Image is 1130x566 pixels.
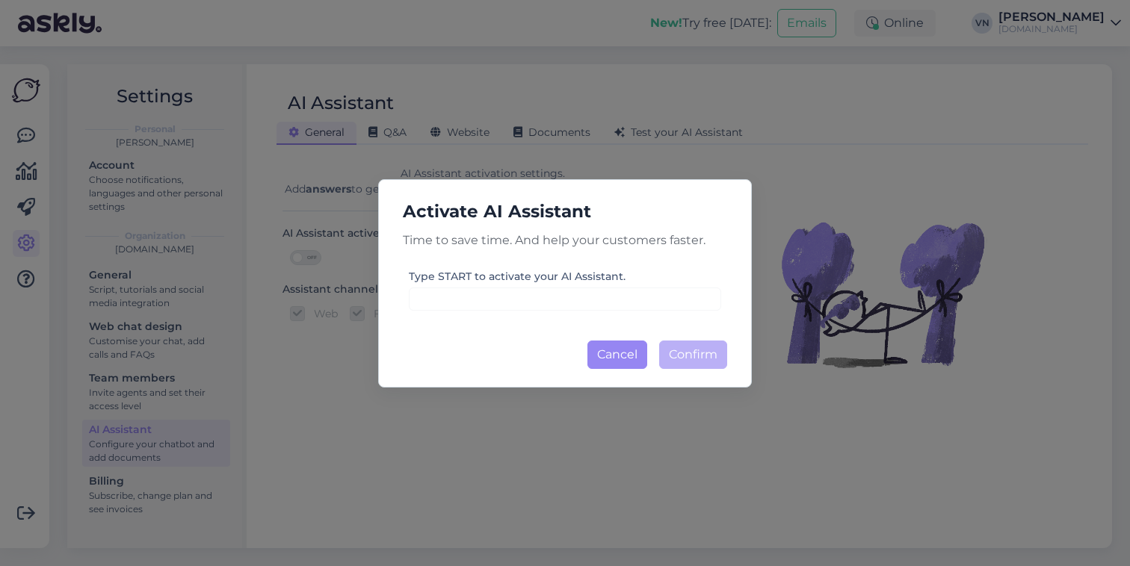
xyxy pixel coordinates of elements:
[587,340,647,369] button: Cancel
[391,198,739,226] h5: Activate AI Assistant
[659,340,727,369] button: Confirm
[409,269,626,284] label: Type START to activate your AI Assistant.
[669,347,717,361] span: Confirm
[391,231,739,249] p: Time to save time. And help your customers faster.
